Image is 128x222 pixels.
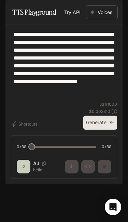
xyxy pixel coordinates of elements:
[12,5,56,19] h1: TTS Playground
[86,5,118,19] button: Voices
[11,119,40,130] button: Shortcuts
[99,101,117,107] p: 331 / 1000
[61,5,83,19] a: Try API
[105,199,121,215] div: Open Intercom Messenger
[109,121,114,125] p: ⌘⏎
[5,3,17,16] button: open drawer
[83,116,117,130] button: Generate⌘⏎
